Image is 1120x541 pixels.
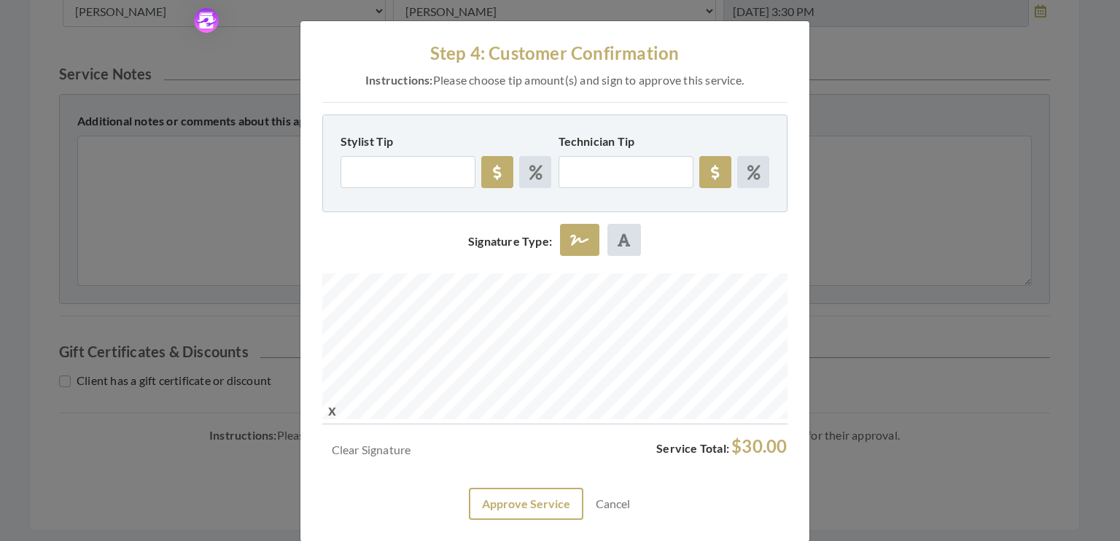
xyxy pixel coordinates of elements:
label: Stylist Tip [341,133,394,150]
label: Technician Tip [559,133,635,150]
h3: Step 4: Customer Confirmation [322,43,787,64]
a: Cancel [586,490,640,518]
label: Signature Type: [468,233,552,250]
span: Service Total: [656,441,729,455]
a: Clear Signature [322,436,421,470]
button: Approve Service [469,488,583,520]
span: $30.00 [731,435,787,456]
p: Please choose tip amount(s) and sign to approve this service. [322,70,787,90]
strong: Instructions: [365,73,433,87]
